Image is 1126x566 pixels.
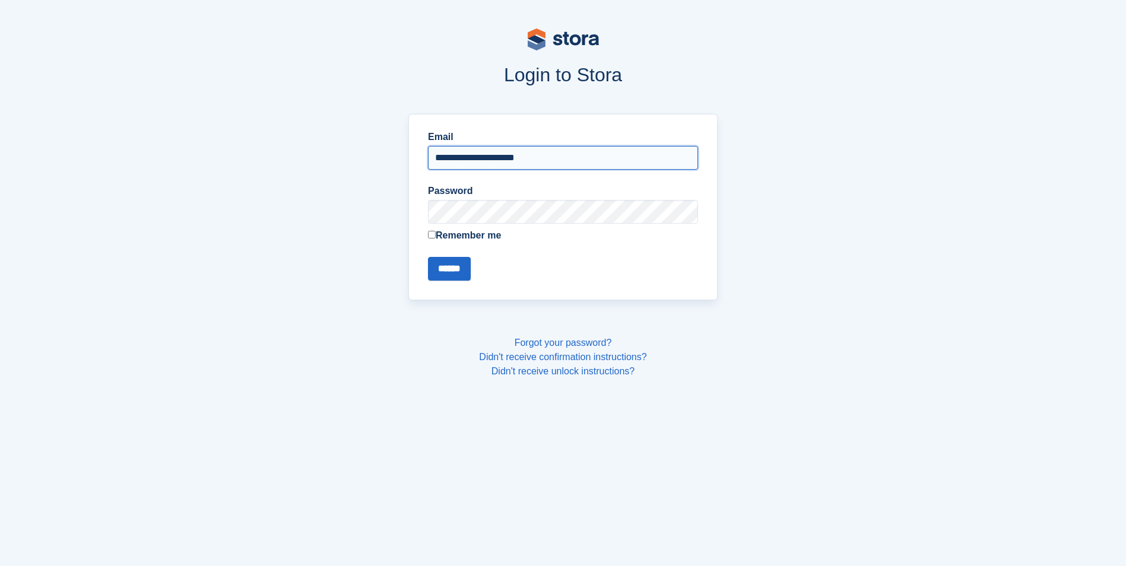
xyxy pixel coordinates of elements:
[491,366,635,376] a: Didn't receive unlock instructions?
[515,338,612,348] a: Forgot your password?
[428,228,698,243] label: Remember me
[182,64,944,85] h1: Login to Stora
[428,184,698,198] label: Password
[428,231,436,239] input: Remember me
[479,352,646,362] a: Didn't receive confirmation instructions?
[428,130,698,144] label: Email
[528,28,599,50] img: stora-logo-53a41332b3708ae10de48c4981b4e9114cc0af31d8433b30ea865607fb682f29.svg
